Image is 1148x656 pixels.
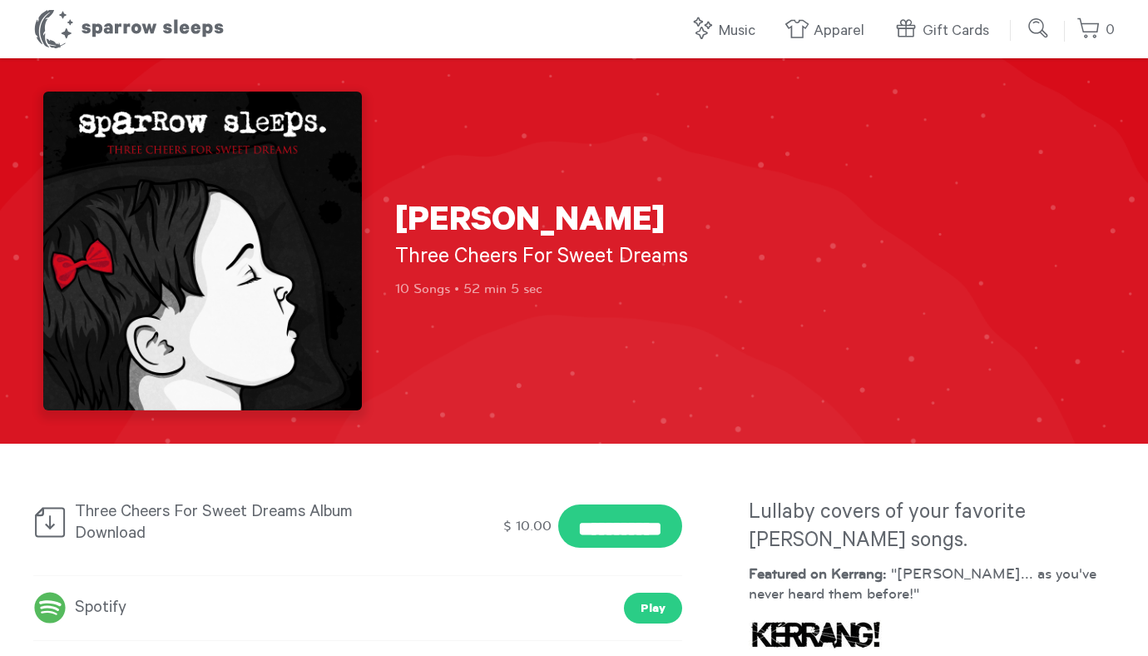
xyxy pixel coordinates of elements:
[33,593,126,623] a: Spotify
[1022,12,1056,45] input: Submit
[749,565,887,582] strong: Featured on Kerrang:
[43,92,362,410] img: My Chemical Romance - Three Cheers For Sweet Dreams
[690,13,764,49] a: Music
[500,511,554,541] div: $ 10.00
[749,565,1096,602] a: "[PERSON_NAME]... as you've never heard them before!"
[624,593,682,624] a: Play
[33,498,369,546] div: Three Cheers For Sweet Dreams Album Download
[33,8,225,50] h1: Sparrow Sleeps
[395,203,695,245] h1: [PERSON_NAME]
[395,245,695,273] h2: Three Cheers For Sweet Dreams
[784,13,873,49] a: Apparel
[1076,12,1115,48] a: 0
[893,13,997,49] a: Gift Cards
[395,280,695,298] p: 10 Songs • 52 min 5 sec
[749,503,1026,554] span: Lullaby covers of your favorite [PERSON_NAME] songs.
